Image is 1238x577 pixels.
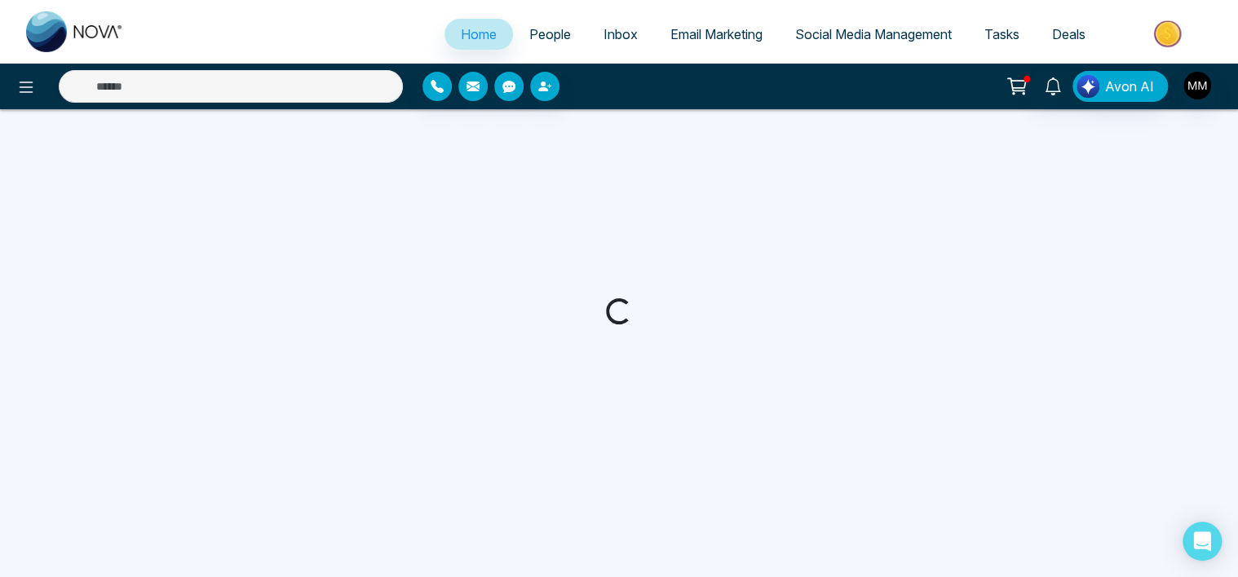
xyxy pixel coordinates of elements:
[779,19,968,50] a: Social Media Management
[529,26,571,42] span: People
[604,26,638,42] span: Inbox
[654,19,779,50] a: Email Marketing
[1052,26,1085,42] span: Deals
[444,19,513,50] a: Home
[1077,75,1099,98] img: Lead Flow
[1183,522,1222,561] div: Open Intercom Messenger
[968,19,1036,50] a: Tasks
[1183,72,1211,99] img: User Avatar
[1072,71,1168,102] button: Avon AI
[461,26,497,42] span: Home
[513,19,587,50] a: People
[1036,19,1102,50] a: Deals
[587,19,654,50] a: Inbox
[984,26,1019,42] span: Tasks
[1105,77,1154,96] span: Avon AI
[26,11,124,52] img: Nova CRM Logo
[670,26,763,42] span: Email Marketing
[795,26,952,42] span: Social Media Management
[1110,15,1228,52] img: Market-place.gif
